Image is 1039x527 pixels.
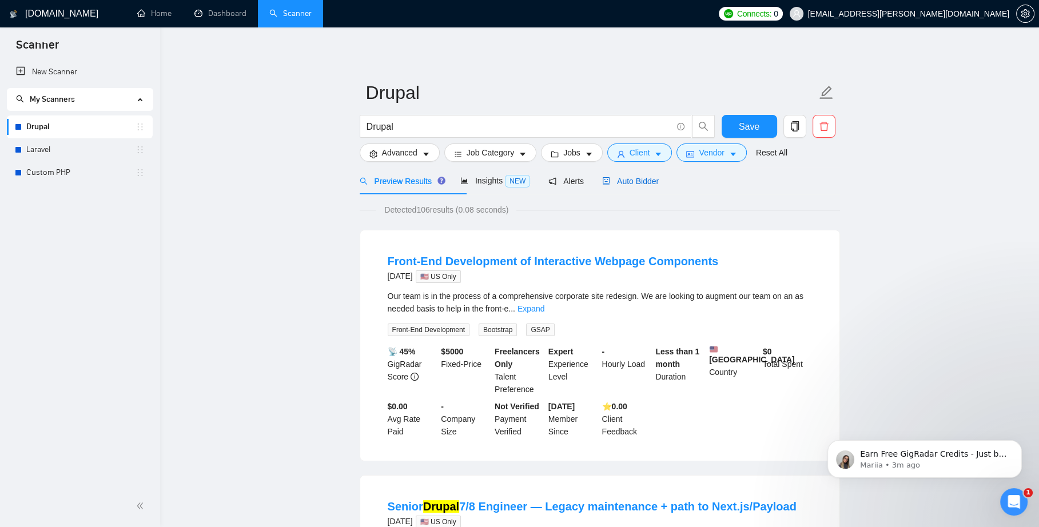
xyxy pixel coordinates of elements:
b: [DATE] [548,402,575,411]
button: copy [783,115,806,138]
span: search [16,95,24,103]
a: Drupal [26,115,136,138]
img: upwork-logo.png [724,9,733,18]
span: double-left [136,500,148,512]
a: Expand [517,304,544,313]
li: New Scanner [7,61,153,83]
span: user [617,150,625,158]
b: $ 0 [763,347,772,356]
span: caret-down [729,150,737,158]
span: delete [813,121,835,131]
span: copy [784,121,806,131]
div: Experience Level [546,345,600,396]
div: GigRadar Score [385,345,439,396]
b: $ 5000 [441,347,463,356]
span: Jobs [563,146,580,159]
span: Preview Results [360,177,442,186]
button: barsJob Categorycaret-down [444,143,536,162]
span: Alerts [548,177,584,186]
button: delete [813,115,835,138]
span: robot [602,177,610,185]
button: Save [722,115,777,138]
span: area-chart [460,177,468,185]
b: - [602,347,605,356]
li: Laravel [7,138,153,161]
a: Custom PHP [26,161,136,184]
span: Connects: [737,7,771,20]
span: Detected 106 results (0.08 seconds) [376,203,516,216]
span: Auto Bidder [602,177,659,186]
span: edit [819,85,834,100]
img: logo [10,5,18,23]
span: caret-down [422,150,430,158]
span: notification [548,177,556,185]
span: Scanner [7,37,68,61]
span: search [692,121,714,131]
li: Drupal [7,115,153,138]
div: [DATE] [388,269,719,283]
button: folderJobscaret-down [541,143,603,162]
a: Front-End Development of Interactive Webpage Components [388,255,719,268]
a: homeHome [137,9,172,18]
span: bars [454,150,462,158]
input: Scanner name... [366,78,817,107]
a: dashboardDashboard [194,9,246,18]
span: holder [136,168,145,177]
span: caret-down [654,150,662,158]
div: Talent Preference [492,345,546,396]
li: Custom PHP [7,161,153,184]
span: folder [551,150,559,158]
a: searchScanner [269,9,312,18]
button: setting [1016,5,1034,23]
input: Search Freelance Jobs... [367,119,672,134]
span: Save [739,119,759,134]
span: GSAP [526,324,554,336]
button: search [692,115,715,138]
span: 1 [1024,488,1033,497]
span: 🇺🇸 US Only [416,270,461,283]
button: settingAdvancedcaret-down [360,143,440,162]
iframe: Intercom live chat [1000,488,1028,516]
div: Avg Rate Paid [385,400,439,438]
button: userClientcaret-down [607,143,672,162]
b: 📡 45% [388,347,416,356]
span: Job Category [467,146,514,159]
div: Hourly Load [600,345,654,396]
span: search [360,177,368,185]
button: idcardVendorcaret-down [676,143,746,162]
span: setting [1017,9,1034,18]
div: Fixed-Price [439,345,492,396]
span: ... [508,304,515,313]
span: My Scanners [16,94,75,104]
span: info-circle [677,123,684,130]
span: holder [136,122,145,131]
span: caret-down [519,150,527,158]
span: My Scanners [30,94,75,104]
b: Not Verified [495,402,539,411]
span: info-circle [411,373,419,381]
span: Bootstrap [479,324,517,336]
div: Tooltip anchor [436,175,447,186]
iframe: Intercom notifications message [810,416,1039,496]
div: Our team is in the process of a comprehensive corporate site redesign. We are looking to augment ... [388,290,812,315]
div: Member Since [546,400,600,438]
span: Vendor [699,146,724,159]
div: Company Size [439,400,492,438]
a: setting [1016,9,1034,18]
span: NEW [505,175,530,187]
div: Country [707,345,761,396]
span: Advanced [382,146,417,159]
a: Laravel [26,138,136,161]
div: Total Spent [761,345,814,396]
span: user [793,10,801,18]
b: $0.00 [388,402,408,411]
b: ⭐️ 0.00 [602,402,627,411]
a: Reset All [756,146,787,159]
span: Insights [460,176,530,185]
span: idcard [686,150,694,158]
img: 🇺🇸 [710,345,718,353]
span: caret-down [585,150,593,158]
